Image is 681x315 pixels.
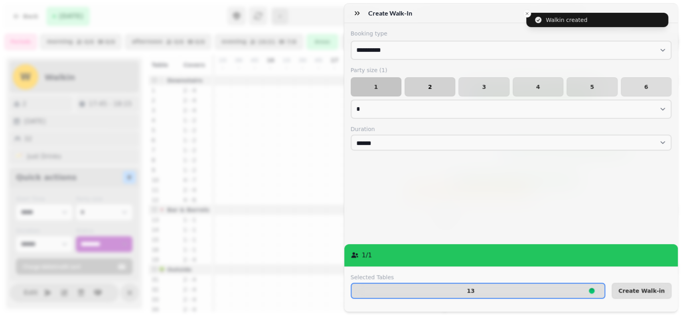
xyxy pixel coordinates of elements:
[612,283,671,299] button: Create Walk-in
[351,77,401,96] button: 1
[362,250,372,260] p: 1 / 1
[573,84,610,90] span: 5
[458,77,509,96] button: 3
[621,77,671,96] button: 6
[467,288,474,293] p: 13
[368,8,415,18] h3: Create Walk-in
[465,84,502,90] span: 3
[357,84,395,90] span: 1
[351,125,672,133] label: Duration
[519,84,557,90] span: 4
[351,66,672,74] label: Party size ( 1 )
[405,77,455,96] button: 2
[351,283,605,299] button: 13
[351,29,672,37] label: Booking type
[513,77,563,96] button: 4
[618,288,665,293] span: Create Walk-in
[411,84,448,90] span: 2
[567,77,617,96] button: 5
[628,84,665,90] span: 6
[351,273,605,281] label: Selected Tables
